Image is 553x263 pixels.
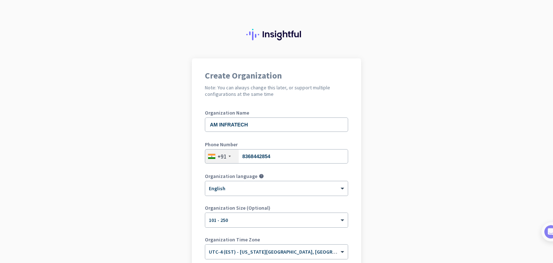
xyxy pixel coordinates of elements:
[205,142,348,147] label: Phone Number
[205,84,348,97] h2: Note: You can always change this later, or support multiple configurations at the same time
[205,205,348,210] label: Organization Size (Optional)
[205,117,348,132] input: What is the name of your organization?
[205,71,348,80] h1: Create Organization
[205,149,348,164] input: 74104 10123
[246,29,307,40] img: Insightful
[259,174,264,179] i: help
[205,110,348,115] label: Organization Name
[205,174,257,179] label: Organization language
[217,153,226,160] div: +91
[205,237,348,242] label: Organization Time Zone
